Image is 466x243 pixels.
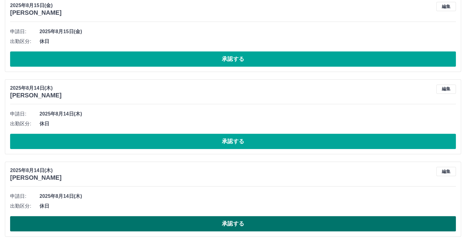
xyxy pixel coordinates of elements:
[436,84,456,94] button: 編集
[40,193,456,200] span: 2025年8月14日(木)
[10,110,40,118] span: 申請日:
[40,120,456,127] span: 休日
[436,2,456,11] button: 編集
[40,28,456,35] span: 2025年8月15日(金)
[10,174,62,181] h3: [PERSON_NAME]
[10,9,62,16] h3: [PERSON_NAME]
[10,51,456,67] button: 承認する
[436,167,456,176] button: 編集
[10,202,40,210] span: 出勤区分:
[10,92,62,99] h3: [PERSON_NAME]
[10,134,456,149] button: 承認する
[10,84,62,92] p: 2025年8月14日(木)
[10,216,456,231] button: 承認する
[10,38,40,45] span: 出勤区分:
[10,167,62,174] p: 2025年8月14日(木)
[10,28,40,35] span: 申請日:
[40,110,456,118] span: 2025年8月14日(木)
[40,202,456,210] span: 休日
[10,193,40,200] span: 申請日:
[40,38,456,45] span: 休日
[10,2,62,9] p: 2025年8月15日(金)
[10,120,40,127] span: 出勤区分:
